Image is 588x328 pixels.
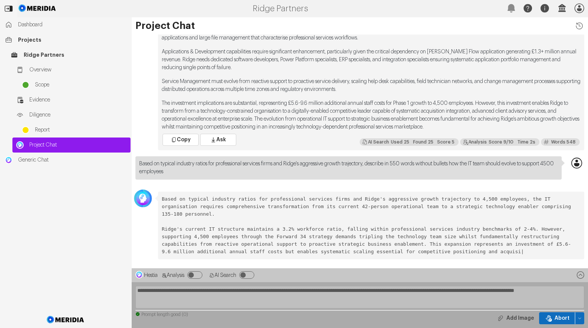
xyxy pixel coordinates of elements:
button: Copy [163,134,199,146]
img: Project Chat [16,141,24,149]
a: Project ChatProject Chat [12,138,131,153]
div: I believe I adhered closely to the question's prompt, focusing on analysing the question context ... [460,138,539,146]
span: Project Chat [29,141,127,149]
span: Copy [177,136,191,144]
span: Dashboard [18,21,127,29]
a: Dashboard [1,17,131,32]
span: Evidence [29,96,127,104]
p: Applications & Development capabilities require significant enhancement, particularly given the c... [162,48,580,72]
div: George [135,192,150,199]
img: Avatar Icon [136,192,150,205]
button: Abort [539,312,575,324]
p: The investment implications are substantial, representing £5.6-9.6 million additional annual staf... [162,100,580,131]
a: Report [18,122,131,138]
div: Prompt length good (0) [135,311,584,317]
span: Scope [35,81,127,89]
span: Ridge Partners [24,51,127,59]
span: Hestia [144,273,158,278]
a: Scope [18,77,131,92]
a: Overview [12,62,131,77]
img: Hestia [135,271,143,278]
span: Ask [216,136,226,144]
span: Diligence [29,111,127,119]
p: Based on typical industry ratios for professional services firms and Ridge's aggressive growth tr... [139,160,558,176]
a: Diligence [12,107,131,122]
pre: Based on typical industry ratios for professional services firms and Ridge's aggressive growth tr... [162,195,580,255]
a: Generic ChatGeneric Chat [1,153,131,168]
a: Evidence [12,92,131,107]
button: Ask [200,134,236,146]
h1: Project Chat [135,21,584,31]
a: Ridge Partners [7,47,131,62]
a: Projects [1,32,131,47]
span: Projects [18,36,127,44]
svg: AI Search [209,273,214,278]
p: Service Management must evolve from reactive support to proactive service delivery, scaling help ... [162,78,580,94]
span: AI Search [214,273,236,278]
span: Analysis [167,273,184,278]
svg: Analysis [161,273,167,278]
span: Abort [555,314,570,322]
img: Meridia Logo [46,311,86,328]
span: Generic Chat [18,156,127,164]
div: David Wicks [569,156,584,164]
span: Overview [29,66,127,74]
span: Report [35,126,127,134]
button: Abort [575,312,584,324]
img: Generic Chat [5,156,12,164]
button: Add Image [492,312,539,324]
